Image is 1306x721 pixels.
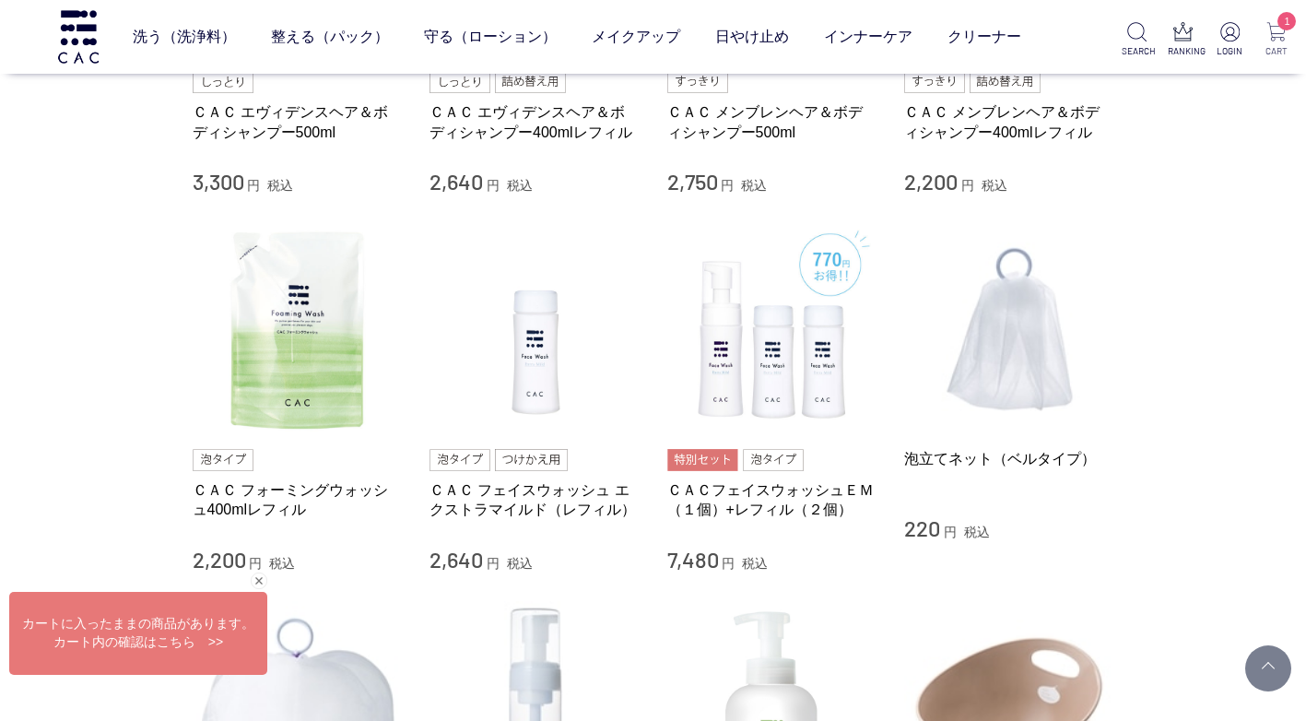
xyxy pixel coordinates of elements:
span: 円 [721,178,734,193]
span: 税込 [507,178,533,193]
span: 220 [904,514,940,541]
img: logo [55,10,101,63]
a: ＣＡＣフェイスウォッシュＥＭ（１個）+レフィル（２個） [667,480,877,520]
span: 円 [487,556,500,571]
span: 円 [722,556,735,571]
span: 2,200 [193,546,246,573]
img: 特別セット [667,449,738,471]
p: CART [1262,44,1291,58]
span: 2,750 [667,168,718,195]
a: クリーナー [947,11,1021,63]
span: 7,480 [667,546,719,573]
img: 泡タイプ [193,449,253,471]
span: 税込 [269,556,295,571]
span: 1 [1277,12,1296,30]
p: SEARCH [1122,44,1151,58]
span: 2,640 [429,168,483,195]
span: 円 [961,178,974,193]
span: 税込 [964,525,990,539]
a: インナーケア [824,11,912,63]
a: 整える（パック） [271,11,389,63]
span: 税込 [267,178,293,193]
span: 税込 [741,178,767,193]
a: ＣＡＣ フォーミングウォッシュ400mlレフィル [193,480,403,520]
a: 洗う（洗浄料） [133,11,236,63]
span: 円 [249,556,262,571]
a: SEARCH [1122,22,1151,58]
a: 泡立てネット（ベルタイプ） [904,449,1114,468]
span: 税込 [507,556,533,571]
a: RANKING [1168,22,1197,58]
span: 税込 [982,178,1007,193]
a: ＣＡＣ メンブレンヘア＆ボディシャンプー500ml [667,102,877,142]
p: LOGIN [1215,44,1244,58]
span: 円 [487,178,500,193]
a: LOGIN [1215,22,1244,58]
img: ＣＡＣフェイスウォッシュＥＭ（１個）+レフィル（２個） [667,224,877,434]
a: ＣＡＣ メンブレンヘア＆ボディシャンプー400mlレフィル [904,102,1114,142]
a: 守る（ローション） [424,11,557,63]
span: 円 [944,525,957,539]
a: 日やけ止め [715,11,789,63]
a: メイクアップ [592,11,680,63]
img: ＣＡＣ フェイスウォッシュ エクストラマイルド（レフィル） [429,224,640,434]
img: ＣＡＣ フォーミングウォッシュ400mlレフィル [193,224,403,434]
a: ＣＡＣ エヴィデンスヘア＆ボディシャンプー400mlレフィル [429,102,640,142]
span: 2,640 [429,546,483,573]
a: ＣＡＣ フェイスウォッシュ エクストラマイルド（レフィル） [429,480,640,520]
span: 2,200 [904,168,958,195]
a: 1 CART [1262,22,1291,58]
span: 税込 [742,556,768,571]
p: RANKING [1168,44,1197,58]
span: 円 [247,178,260,193]
span: 3,300 [193,168,244,195]
img: 泡タイプ [429,449,490,471]
img: 泡立てネット（ベルタイプ） [904,224,1114,434]
a: ＣＡＣ エヴィデンスヘア＆ボディシャンプー500ml [193,102,403,142]
img: 泡タイプ [743,449,804,471]
img: つけかえ用 [495,449,567,471]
